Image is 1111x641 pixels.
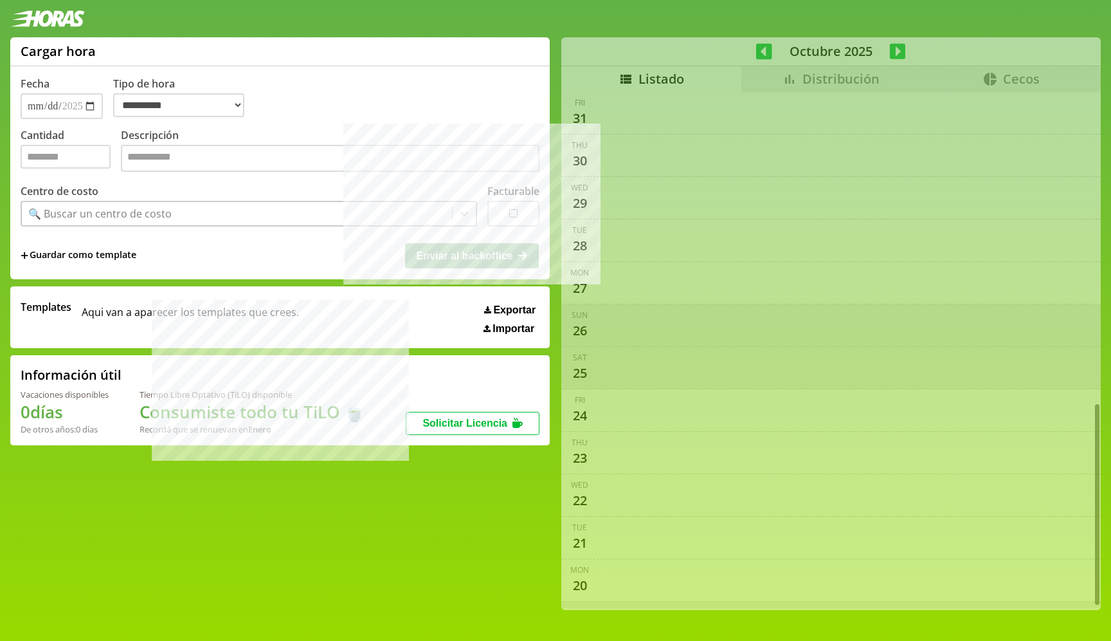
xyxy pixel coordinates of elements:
div: Recordá que se renuevan en [140,423,365,435]
textarea: Descripción [121,145,539,172]
span: Aqui van a aparecer los templates que crees. [82,300,299,335]
b: Enero [248,423,271,435]
div: Vacaciones disponibles [21,389,109,400]
div: Tiempo Libre Optativo (TiLO) disponible [140,389,365,400]
h2: Información útil [21,366,122,384]
h1: Cargar hora [21,42,96,60]
div: De otros años: 0 días [21,423,109,435]
label: Tipo de hora [113,77,255,119]
span: Templates [21,300,71,314]
span: Solicitar Licencia [422,418,507,429]
label: Cantidad [21,128,121,175]
label: Descripción [121,128,539,175]
img: logotipo [10,10,85,27]
input: Cantidad [21,145,111,169]
span: Importar [492,323,534,335]
select: Tipo de hora [113,93,244,117]
label: Facturable [487,184,539,198]
label: Centro de costo [21,184,98,198]
h1: 0 días [21,400,109,423]
span: +Guardar como template [21,248,136,263]
div: 🔍 Buscar un centro de costo [28,207,172,221]
span: Exportar [493,304,536,316]
label: Fecha [21,77,50,91]
button: Exportar [480,304,539,317]
button: Solicitar Licencia [406,412,539,435]
span: + [21,248,28,263]
h1: Consumiste todo tu TiLO 🍵 [140,400,365,423]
